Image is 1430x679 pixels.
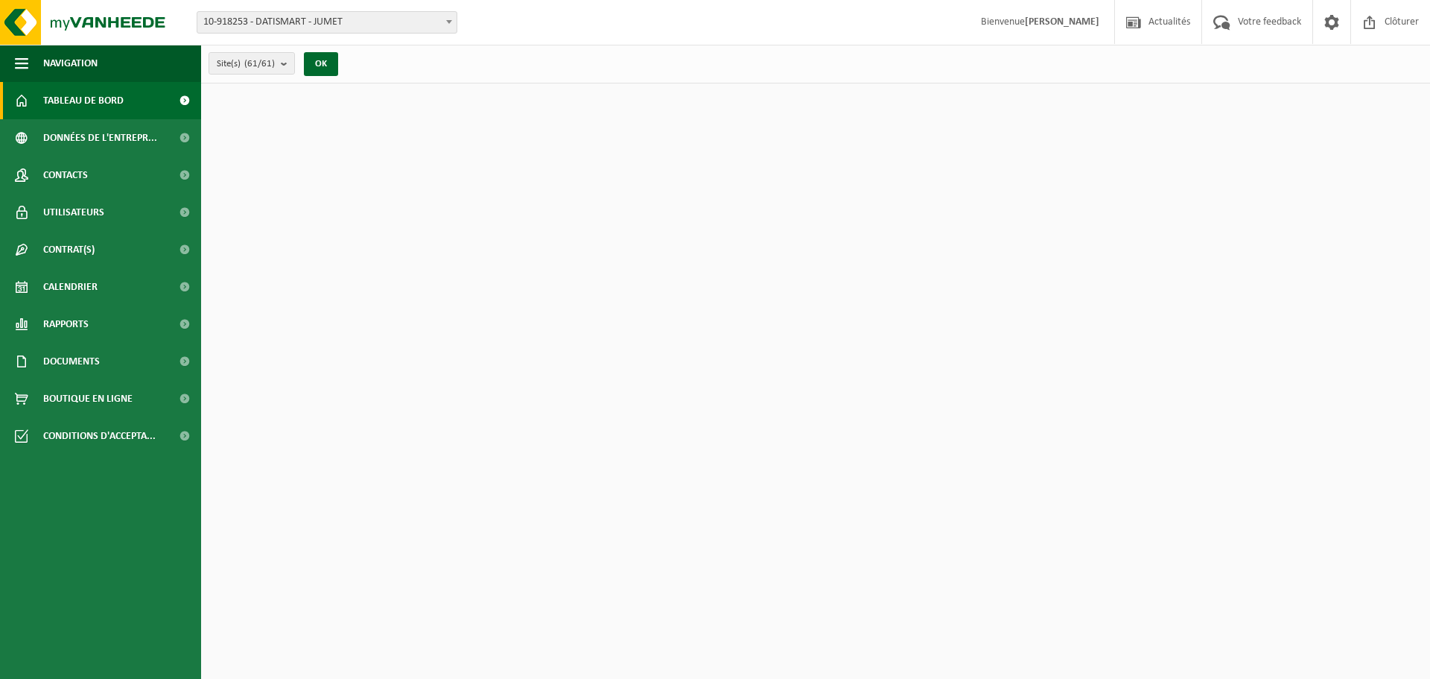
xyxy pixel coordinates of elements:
[43,119,157,157] span: Données de l'entrepr...
[197,12,457,33] span: 10-918253 - DATISMART - JUMET
[43,82,124,119] span: Tableau de bord
[43,417,156,455] span: Conditions d'accepta...
[217,53,275,75] span: Site(s)
[43,343,100,380] span: Documents
[43,231,95,268] span: Contrat(s)
[209,52,295,75] button: Site(s)(61/61)
[304,52,338,76] button: OK
[43,380,133,417] span: Boutique en ligne
[43,306,89,343] span: Rapports
[43,45,98,82] span: Navigation
[1025,16,1099,28] strong: [PERSON_NAME]
[197,11,457,34] span: 10-918253 - DATISMART - JUMET
[43,157,88,194] span: Contacts
[43,268,98,306] span: Calendrier
[43,194,104,231] span: Utilisateurs
[244,59,275,69] count: (61/61)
